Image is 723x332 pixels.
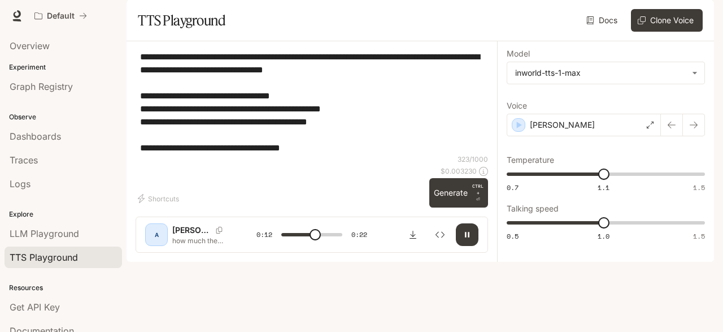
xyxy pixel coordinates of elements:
p: Talking speed [507,205,559,213]
button: Copy Voice ID [211,227,227,234]
div: inworld-tts-1-max [507,62,704,84]
button: Inspect [429,223,451,246]
p: CTRL + [472,183,484,196]
span: 1.5 [693,231,705,241]
span: 0.7 [507,183,519,192]
span: 0:22 [351,229,367,240]
div: A [147,226,165,244]
a: Docs [584,9,622,32]
button: Clone Voice [631,9,703,32]
span: 1.1 [598,183,609,192]
span: 0:12 [256,229,272,240]
button: GenerateCTRL +⏎ [429,178,488,208]
button: All workspaces [29,5,92,27]
p: Temperature [507,156,554,164]
div: inworld-tts-1-max [515,67,686,79]
span: 0.5 [507,231,519,241]
p: Voice [507,102,527,110]
p: Default [47,11,75,21]
p: Model [507,50,530,58]
p: ⏎ [472,183,484,203]
button: Shortcuts [136,189,184,208]
button: Download audio [402,223,424,246]
h1: TTS Playground [138,9,225,32]
p: [PERSON_NAME] [530,119,595,131]
span: 1.0 [598,231,609,241]
p: how much the IRS lets you automatically subtract from your income in [DATE] before taxes even kic... [172,236,229,245]
p: [PERSON_NAME] [172,225,211,236]
span: 1.5 [693,183,705,192]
